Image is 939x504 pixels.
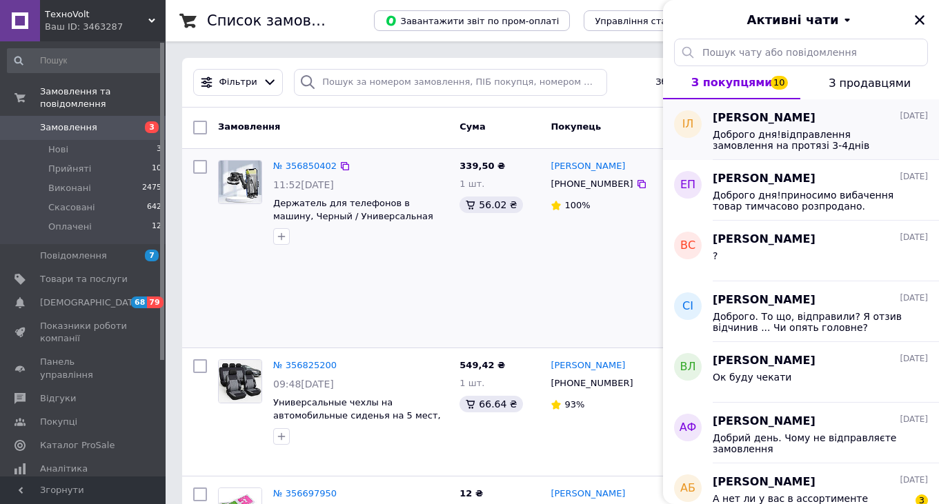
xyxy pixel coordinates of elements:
[713,372,791,383] span: Ок буду чекати
[900,474,928,486] span: [DATE]
[713,171,816,187] span: [PERSON_NAME]
[40,273,128,285] span: Товари та послуги
[40,296,142,309] span: [DEMOGRAPHIC_DATA]
[459,161,505,171] span: 339,50 ₴
[147,296,163,308] span: 79
[40,121,97,134] span: Замовлення
[40,416,77,428] span: Покупці
[273,379,334,390] span: 09:48[DATE]
[713,232,816,248] span: [PERSON_NAME]
[595,16,700,26] span: Управління статусами
[655,76,749,89] span: Збережені фільтри:
[219,360,261,403] img: Фото товару
[294,69,607,96] input: Пошук за номером замовлення, ПІБ покупця, номером телефону, Email, номером накладної
[829,77,911,90] span: З продавцями
[680,359,695,375] span: ВЛ
[680,481,695,496] span: АБ
[273,397,441,446] a: Универсальные чехлы на автомобильные сиденья на 5 мест, Серые / Накидки на сиденье авто / Накидка...
[40,439,115,452] span: Каталог ProSale
[48,182,91,194] span: Виконані
[142,182,161,194] span: 2475
[157,143,161,156] span: 3
[459,196,522,213] div: 56.02 ₴
[48,201,95,214] span: Скасовані
[713,432,909,454] span: Добрий день. Чому не відправляєте замовлення
[145,121,159,133] span: 3
[152,221,161,233] span: 12
[713,129,909,151] span: Доброго дня!відправлення замовлення на протязі 3-4днів
[152,163,161,175] span: 10
[663,403,939,463] button: АФ[PERSON_NAME][DATE]Добрий день. Чому не відправляєте замовлення
[551,160,625,173] a: [PERSON_NAME]
[691,76,773,89] span: З покупцями
[747,11,838,29] span: Активні чати
[459,121,485,132] span: Cума
[219,161,261,203] img: Фото товару
[682,117,694,132] span: ІЛ
[551,359,625,372] a: [PERSON_NAME]
[900,353,928,365] span: [DATE]
[548,374,635,392] div: [PHONE_NUMBER]
[40,463,88,475] span: Аналітика
[551,121,601,132] span: Покупець
[459,179,484,189] span: 1 шт.
[145,250,159,261] span: 7
[207,12,347,29] h1: Список замовлень
[45,8,148,21] span: ТехноVolt
[663,281,939,342] button: СІ[PERSON_NAME][DATE]Доброго. То що, відправили? Я отзив відчинив ... Чи опять головне?
[273,179,334,190] span: 11:52[DATE]
[674,39,928,66] input: Пошук чату або повідомлення
[663,66,800,99] button: З покупцями10
[564,399,584,410] span: 93%
[147,201,161,214] span: 642
[713,414,816,430] span: [PERSON_NAME]
[713,190,909,212] span: Доброго дня!приносимо вибачення товар тимчасово розпродано.
[680,177,695,193] span: ЕП
[273,360,337,370] a: № 356825200
[273,198,433,234] a: Держатель для телефонов в машину, Черный / Универсальная подставка для телефона в авто
[385,14,559,27] span: Завантажити звіт по пром-оплаті
[218,121,280,132] span: Замовлення
[713,474,816,490] span: [PERSON_NAME]
[40,356,128,381] span: Панель управління
[218,160,262,204] a: Фото товару
[900,232,928,243] span: [DATE]
[40,320,128,345] span: Показники роботи компанії
[900,171,928,183] span: [DATE]
[713,110,816,126] span: [PERSON_NAME]
[40,392,76,405] span: Відгуки
[551,487,625,501] a: [PERSON_NAME]
[48,221,92,233] span: Оплачені
[900,110,928,122] span: [DATE]
[45,21,166,33] div: Ваш ID: 3463287
[459,396,522,412] div: 66.64 ₴
[48,163,91,175] span: Прийняті
[713,353,816,369] span: [PERSON_NAME]
[680,238,695,254] span: ВС
[663,99,939,160] button: ІЛ[PERSON_NAME][DATE]Доброго дня!відправлення замовлення на протязі 3-4днів
[713,311,909,333] span: Доброго. То що, відправили? Я отзив відчинив ... Чи опять головне?
[273,488,337,498] a: № 356697950
[663,221,939,281] button: ВС[PERSON_NAME][DATE]?
[459,378,484,388] span: 1 шт.
[900,292,928,304] span: [DATE]
[771,76,788,90] span: 10
[564,200,590,210] span: 100%
[459,488,483,498] span: 12 ₴
[900,414,928,425] span: [DATE]
[273,161,337,171] a: № 356850402
[663,342,939,403] button: ВЛ[PERSON_NAME][DATE]Ок буду чекати
[713,250,718,261] span: ?
[40,250,107,262] span: Повідомлення
[131,296,147,308] span: 68
[584,10,711,31] button: Управління статусами
[663,160,939,221] button: ЕП[PERSON_NAME][DATE]Доброго дня!приносимо вибачення товар тимчасово розпродано.
[7,48,163,73] input: Пошук
[219,76,257,89] span: Фільтри
[680,420,697,436] span: АФ
[702,11,900,29] button: Активні чати
[682,299,693,314] span: СІ
[459,360,505,370] span: 549,42 ₴
[800,66,939,99] button: З продавцями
